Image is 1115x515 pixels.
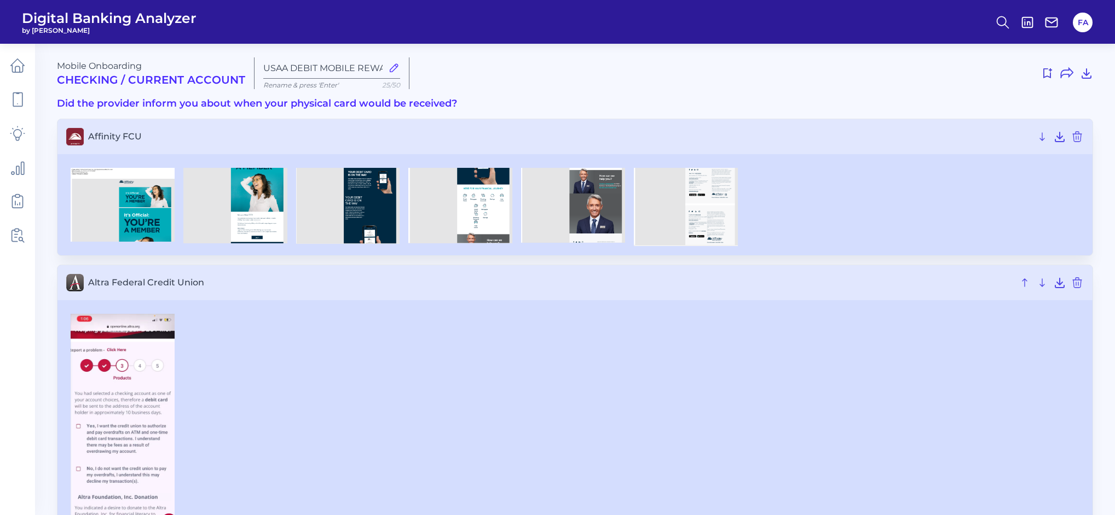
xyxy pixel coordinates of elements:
span: 25/50 [382,81,400,89]
img: Affinity FCU [71,168,175,242]
span: Affinity FCU [88,131,1031,142]
img: Affinity FCU [521,168,625,243]
h3: Did the provider inform you about when your physical card would be received? [57,98,1093,110]
span: Digital Banking Analyzer [22,10,197,26]
img: Affinity FCU [408,168,512,243]
div: Mobile Onboarding [57,61,245,86]
h2: Checking / Current Account [57,73,245,86]
button: FA [1073,13,1093,32]
img: Affinity FCU [296,168,400,244]
p: Rename & press 'Enter' [263,81,400,89]
span: by [PERSON_NAME] [22,26,197,34]
img: Affinity FCU [183,168,287,243]
img: Affinity FCU [634,168,738,246]
span: Altra Federal Credit Union [88,277,1014,288]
